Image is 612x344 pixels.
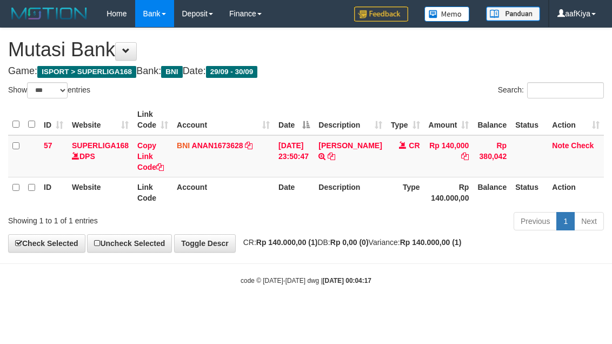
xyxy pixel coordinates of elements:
[548,104,604,135] th: Action: activate to sort column ascending
[177,141,190,150] span: BNI
[8,5,90,22] img: MOTION_logo.png
[174,234,236,253] a: Toggle Descr
[473,177,511,208] th: Balance
[8,82,90,98] label: Show entries
[387,104,424,135] th: Type: activate to sort column ascending
[514,212,557,230] a: Previous
[461,152,469,161] a: Copy Rp 140,000 to clipboard
[68,104,133,135] th: Website: activate to sort column ascending
[72,141,129,150] a: SUPERLIGA168
[574,212,604,230] a: Next
[486,6,540,21] img: panduan.png
[409,141,420,150] span: CR
[192,141,243,150] a: ANAN1673628
[241,277,371,285] small: code © [DATE]-[DATE] dwg |
[314,104,386,135] th: Description: activate to sort column ascending
[330,238,369,247] strong: Rp 0,00 (0)
[68,135,133,177] td: DPS
[274,104,314,135] th: Date: activate to sort column descending
[172,104,274,135] th: Account: activate to sort column ascending
[552,141,569,150] a: Note
[473,135,511,177] td: Rp 380,042
[511,104,548,135] th: Status
[172,177,274,208] th: Account
[8,211,247,226] div: Showing 1 to 1 of 1 entries
[39,177,68,208] th: ID
[245,141,252,150] a: Copy ANAN1673628 to clipboard
[314,177,386,208] th: Description
[27,82,68,98] select: Showentries
[8,66,604,77] h4: Game: Bank: Date:
[8,234,85,253] a: Check Selected
[161,66,182,78] span: BNI
[8,39,604,61] h1: Mutasi Bank
[238,238,462,247] span: CR: DB: Variance:
[328,152,335,161] a: Copy YADI SETIADI to clipboard
[571,141,594,150] a: Check
[206,66,258,78] span: 29/09 - 30/09
[323,277,371,285] strong: [DATE] 00:04:17
[133,104,172,135] th: Link Code: activate to sort column ascending
[133,177,172,208] th: Link Code
[424,6,470,22] img: Button%20Memo.svg
[498,82,604,98] label: Search:
[424,135,474,177] td: Rp 140,000
[256,238,318,247] strong: Rp 140.000,00 (1)
[400,238,462,247] strong: Rp 140.000,00 (1)
[548,177,604,208] th: Action
[37,66,136,78] span: ISPORT > SUPERLIGA168
[274,135,314,177] td: [DATE] 23:50:47
[511,177,548,208] th: Status
[527,82,604,98] input: Search:
[87,234,172,253] a: Uncheck Selected
[387,177,424,208] th: Type
[424,177,474,208] th: Rp 140.000,00
[274,177,314,208] th: Date
[424,104,474,135] th: Amount: activate to sort column ascending
[44,141,52,150] span: 57
[354,6,408,22] img: Feedback.jpg
[473,104,511,135] th: Balance
[68,177,133,208] th: Website
[556,212,575,230] a: 1
[137,141,164,171] a: Copy Link Code
[39,104,68,135] th: ID: activate to sort column ascending
[318,141,382,150] a: [PERSON_NAME]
